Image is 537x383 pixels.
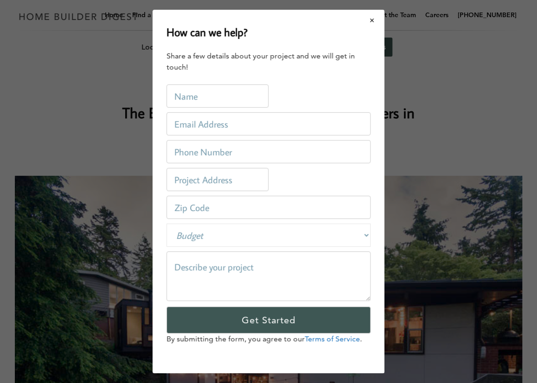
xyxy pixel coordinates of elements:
[166,84,268,108] input: Name
[360,11,384,30] button: Close modal
[166,196,371,219] input: Zip Code
[166,333,371,345] p: By submitting the form, you agree to our .
[166,168,268,191] input: Project Address
[166,112,371,135] input: Email Address
[166,140,371,163] input: Phone Number
[305,334,360,343] a: Terms of Service
[166,24,248,40] h2: How can we help?
[166,306,371,333] input: Get Started
[166,51,371,73] div: Share a few details about your project and we will get in touch!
